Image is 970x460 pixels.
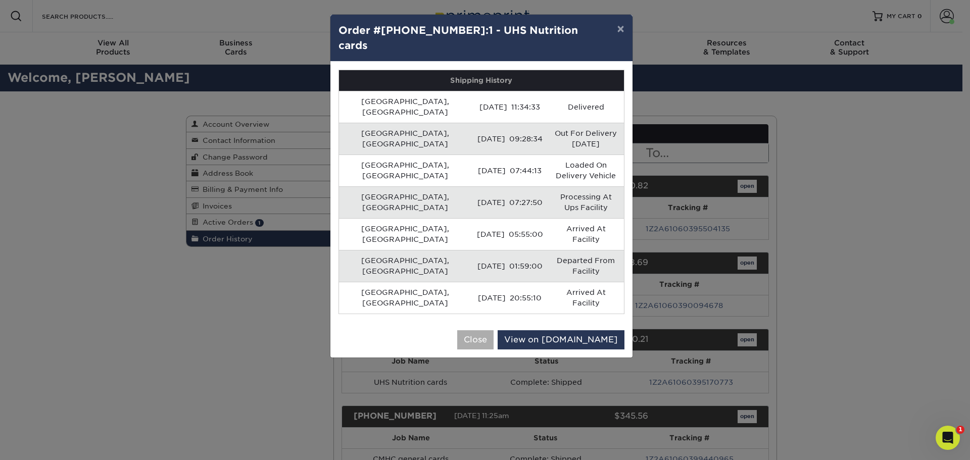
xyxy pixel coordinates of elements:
[548,250,624,282] td: Departed From Facility
[609,15,632,43] button: ×
[339,123,472,155] td: [GEOGRAPHIC_DATA], [GEOGRAPHIC_DATA]
[498,330,624,349] a: View on [DOMAIN_NAME]
[339,282,472,314] td: [GEOGRAPHIC_DATA], [GEOGRAPHIC_DATA]
[339,70,624,91] th: Shipping History
[339,91,472,123] td: [GEOGRAPHIC_DATA], [GEOGRAPHIC_DATA]
[548,282,624,314] td: Arrived At Facility
[548,186,624,218] td: Processing At Ups Facility
[339,155,472,186] td: [GEOGRAPHIC_DATA], [GEOGRAPHIC_DATA]
[339,250,472,282] td: [GEOGRAPHIC_DATA], [GEOGRAPHIC_DATA]
[339,186,472,218] td: [GEOGRAPHIC_DATA], [GEOGRAPHIC_DATA]
[956,426,964,434] span: 1
[457,330,494,349] button: Close
[548,91,624,123] td: Delivered
[548,123,624,155] td: Out For Delivery [DATE]
[338,23,624,53] h4: Order #[PHONE_NUMBER]:1 - UHS Nutrition cards
[472,123,548,155] td: [DATE] 09:28:34
[472,91,548,123] td: [DATE] 11:34:33
[472,155,548,186] td: [DATE] 07:44:13
[548,218,624,250] td: Arrived At Facility
[472,282,548,314] td: [DATE] 20:55:10
[472,186,548,218] td: [DATE] 07:27:50
[548,155,624,186] td: Loaded On Delivery Vehicle
[339,218,472,250] td: [GEOGRAPHIC_DATA], [GEOGRAPHIC_DATA]
[936,426,960,450] iframe: Intercom live chat
[472,218,548,250] td: [DATE] 05:55:00
[472,250,548,282] td: [DATE] 01:59:00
